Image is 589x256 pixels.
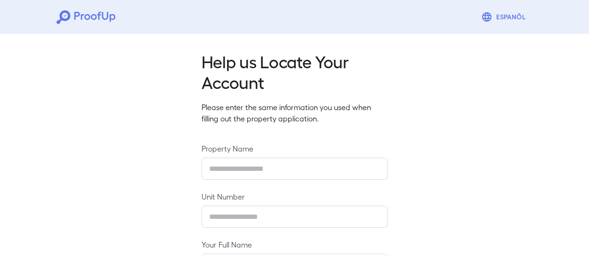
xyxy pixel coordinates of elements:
label: Property Name [202,143,388,154]
h2: Help us Locate Your Account [202,51,388,92]
button: Espanõl [477,8,533,26]
label: Your Full Name [202,239,388,250]
label: Unit Number [202,191,388,202]
p: Please enter the same information you used when filling out the property application. [202,102,388,124]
